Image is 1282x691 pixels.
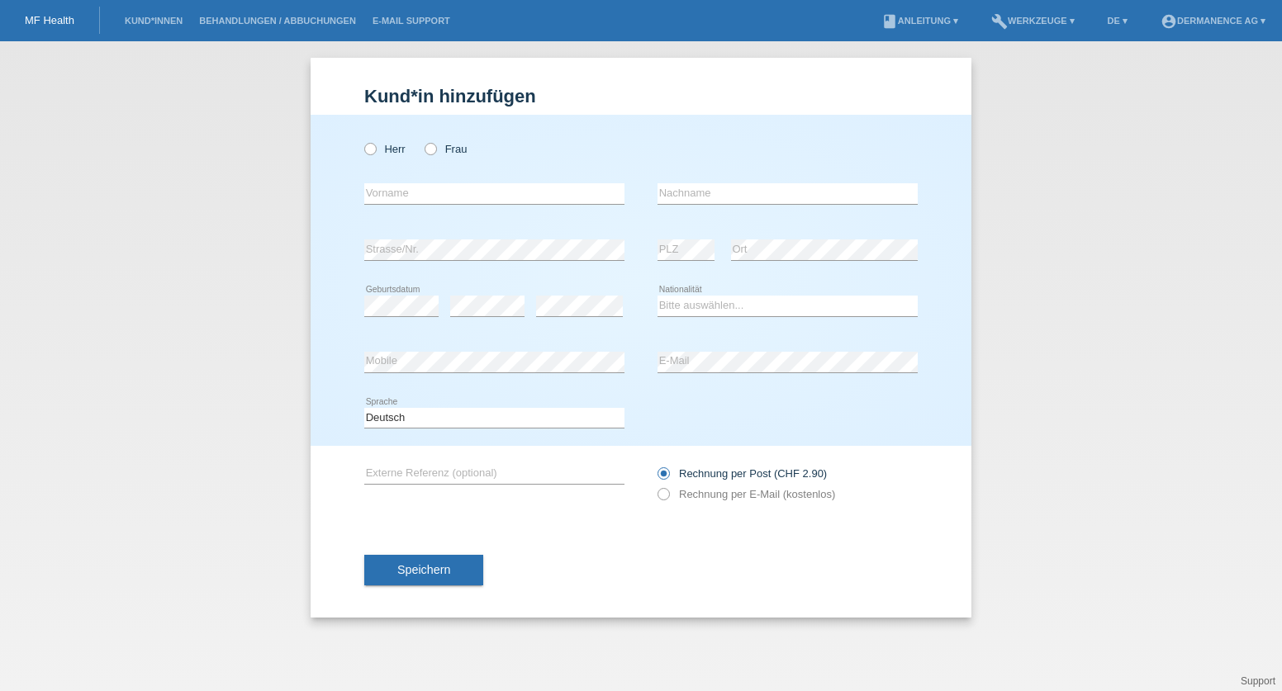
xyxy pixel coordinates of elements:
[881,13,898,30] i: book
[25,14,74,26] a: MF Health
[658,467,827,480] label: Rechnung per Post (CHF 2.90)
[658,488,668,509] input: Rechnung per E-Mail (kostenlos)
[1099,16,1136,26] a: DE ▾
[364,555,483,586] button: Speichern
[991,13,1008,30] i: build
[191,16,364,26] a: Behandlungen / Abbuchungen
[397,563,450,576] span: Speichern
[364,16,458,26] a: E-Mail Support
[364,143,375,154] input: Herr
[1161,13,1177,30] i: account_circle
[1152,16,1274,26] a: account_circleDermanence AG ▾
[425,143,467,155] label: Frau
[1241,675,1275,687] a: Support
[873,16,966,26] a: bookAnleitung ▾
[658,467,668,488] input: Rechnung per Post (CHF 2.90)
[116,16,191,26] a: Kund*innen
[983,16,1083,26] a: buildWerkzeuge ▾
[658,488,835,500] label: Rechnung per E-Mail (kostenlos)
[425,143,435,154] input: Frau
[364,86,918,106] h1: Kund*in hinzufügen
[364,143,406,155] label: Herr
